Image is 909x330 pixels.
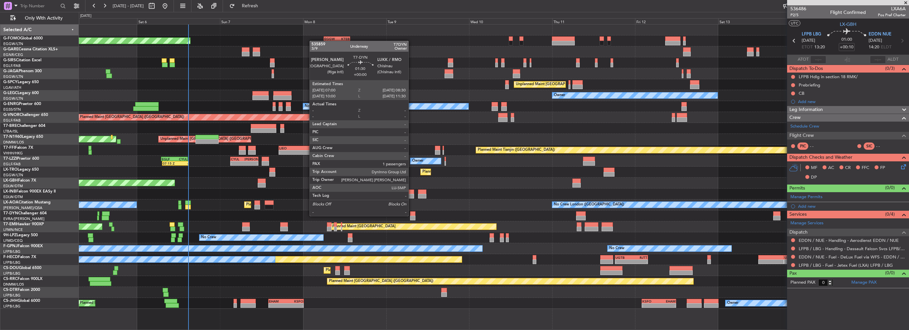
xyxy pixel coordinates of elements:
[3,69,19,73] span: G-JAGA
[880,165,885,171] span: FP
[286,303,303,307] div: -
[841,36,852,43] span: 01:00
[303,18,386,24] div: Mon 8
[3,200,19,204] span: LX-AOA
[659,299,675,303] div: EHAM
[231,161,244,165] div: -
[3,190,56,193] a: LX-INBFalcon 900EX EASy II
[3,277,18,281] span: CS-RRC
[3,135,43,139] a: T7-N1960Legacy 650
[163,161,176,165] div: 07:15 Z
[3,91,18,95] span: G-LEGC
[631,255,647,259] div: RJTT
[337,37,349,41] div: KTEB
[3,190,16,193] span: LX-INB
[802,37,815,44] span: [DATE]
[789,211,807,218] span: Services
[3,47,58,51] a: G-GARECessna Citation XLS+
[876,143,891,149] div: - -
[631,260,647,264] div: -
[802,31,821,38] span: LFPB LBG
[324,37,337,41] div: EGGW
[3,249,21,254] a: LFPB/LBG
[3,168,39,172] a: LX-TROLegacy 650
[337,41,349,45] div: -
[3,299,18,303] span: CS-JHH
[799,238,899,243] a: EDDN / NUE - Handling - Aerodienst EDDN / NUE
[279,150,298,154] div: -
[3,129,18,134] a: LTBA/ISL
[3,36,20,40] span: G-FOMO
[469,18,552,24] div: Wed 10
[3,96,23,101] a: EGGW/LTN
[789,154,852,161] span: Dispatch Checks and Weather
[869,37,882,44] span: [DATE]
[3,244,43,248] a: F-GPNJFalcon 900EX
[554,90,565,100] div: Owner
[799,262,893,268] a: LFPB / LBG - Fuel - Jetex Fuel (LXA) LFPB / LBG
[789,270,797,277] span: Pax
[269,303,286,307] div: -
[80,298,184,308] div: Planned Maint [GEOGRAPHIC_DATA] ([GEOGRAPHIC_DATA])
[3,41,23,46] a: EGGW/LTN
[727,298,738,308] div: Owner
[797,142,808,150] div: PIC
[3,216,44,221] a: EVRA/[PERSON_NAME]
[790,5,806,12] span: 536486
[3,157,17,161] span: T7-LZZI
[811,174,817,181] span: DP
[269,299,286,303] div: EHAM
[3,80,18,84] span: G-SPCY
[810,56,826,64] input: --:--
[840,21,856,28] span: LX-GBH
[220,18,303,24] div: Sun 7
[554,200,624,210] div: No Crew London ([GEOGRAPHIC_DATA])
[3,36,43,40] a: G-FOMOGlobal 6000
[3,173,23,178] a: EGGW/LTN
[175,161,188,165] div: -
[790,279,815,286] label: Planned PAX
[3,299,40,303] a: CS-JHHGlobal 6000
[885,184,895,191] span: (0/0)
[3,113,48,117] a: G-VNORChallenger 650
[3,255,36,259] a: F-HECDFalcon 7X
[3,58,41,62] a: G-SIRSCitation Excel
[3,146,15,150] span: T7-FFI
[3,52,23,57] a: EGNR/CEG
[305,101,320,111] div: No Crew
[864,142,875,150] div: SIC
[810,143,825,149] div: - -
[3,124,45,128] a: T7-BREChallenger 604
[3,211,47,215] a: T7-DYNChallenger 604
[3,222,44,226] a: T7-EMIHawker 900XP
[798,56,809,63] span: ATOT
[324,41,337,45] div: -
[802,44,813,51] span: ETOT
[799,82,820,88] div: Prebriefing
[869,31,891,38] span: EDDN NUE
[3,157,39,161] a: T7-LZZIPraetor 600
[878,12,906,18] span: Pos Pref Charter
[3,184,23,189] a: EDLW/DTM
[3,69,42,73] a: G-JAGAPhenom 300
[80,112,184,122] div: Planned Maint [GEOGRAPHIC_DATA] ([GEOGRAPHIC_DATA])
[3,194,23,199] a: EDLW/DTM
[175,157,187,161] div: CYUL
[386,18,469,24] div: Tue 9
[3,288,18,292] span: CS-DTR
[828,165,834,171] span: AC
[3,124,17,128] span: T7-BRE
[869,44,879,51] span: 14:20
[784,255,798,259] div: UAAA
[845,165,851,171] span: CR
[885,269,895,276] span: (0/0)
[3,233,38,237] a: 9H-LPZLegacy 500
[3,179,36,183] a: LX-GBHFalcon 7X
[3,266,41,270] a: CS-DOUGlobal 6500
[789,229,808,236] span: Dispatch
[784,260,798,264] div: -
[3,244,18,248] span: F-GPNJ
[789,185,805,192] span: Permits
[478,145,555,155] div: Planned Maint Tianjin ([GEOGRAPHIC_DATA])
[790,123,819,130] a: Schedule Crew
